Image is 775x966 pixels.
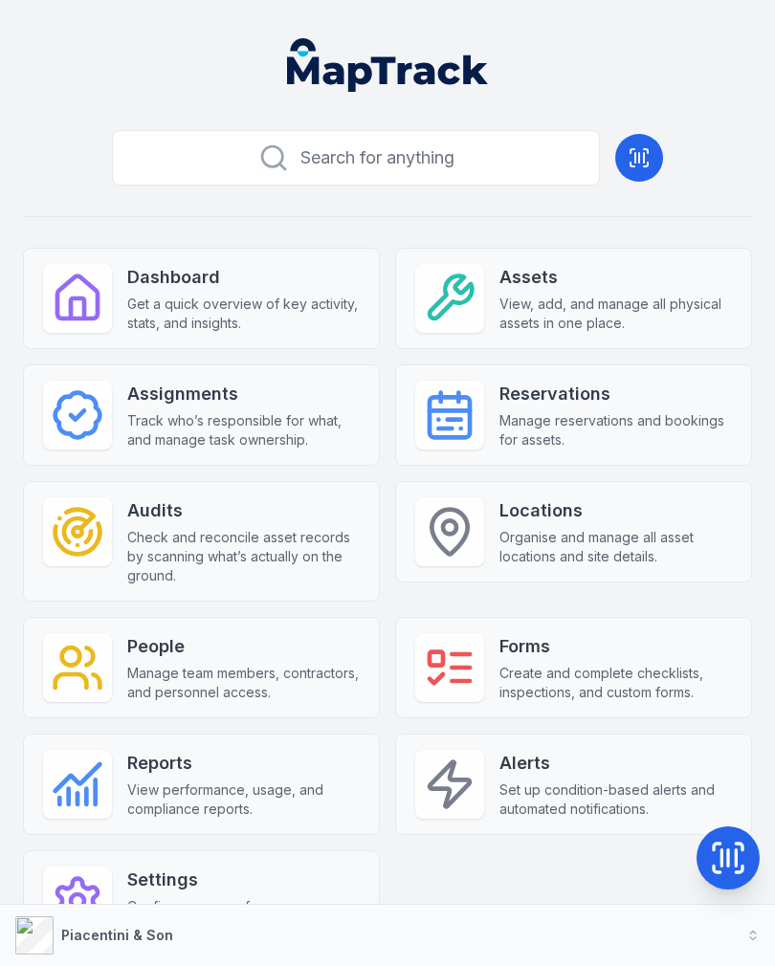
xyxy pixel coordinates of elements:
span: Configure app preferences, integrations, and permissions. [127,897,360,935]
a: PeopleManage team members, contractors, and personnel access. [23,617,380,718]
strong: Piacentini & Son [61,927,173,943]
nav: Global [264,38,511,92]
span: Set up condition-based alerts and automated notifications. [499,780,732,819]
strong: Forms [499,633,732,660]
span: Manage team members, contractors, and personnel access. [127,664,360,702]
strong: Settings [127,867,360,893]
a: SettingsConfigure app preferences, integrations, and permissions. [23,850,380,952]
span: View, add, and manage all physical assets in one place. [499,295,732,333]
a: AssetsView, add, and manage all physical assets in one place. [395,248,752,349]
span: Manage reservations and bookings for assets. [499,411,732,450]
span: Organise and manage all asset locations and site details. [499,528,732,566]
a: LocationsOrganise and manage all asset locations and site details. [395,481,752,582]
strong: Dashboard [127,264,360,291]
span: Check and reconcile asset records by scanning what’s actually on the ground. [127,528,360,585]
a: ReservationsManage reservations and bookings for assets. [395,364,752,466]
strong: Alerts [499,750,732,777]
a: ReportsView performance, usage, and compliance reports. [23,734,380,835]
span: Create and complete checklists, inspections, and custom forms. [499,664,732,702]
span: Track who’s responsible for what, and manage task ownership. [127,411,360,450]
strong: Reservations [499,381,732,407]
a: AuditsCheck and reconcile asset records by scanning what’s actually on the ground. [23,481,380,602]
button: Search for anything [112,130,600,186]
span: Get a quick overview of key activity, stats, and insights. [127,295,360,333]
strong: Reports [127,750,360,777]
span: Search for anything [300,144,454,171]
strong: Assignments [127,381,360,407]
a: FormsCreate and complete checklists, inspections, and custom forms. [395,617,752,718]
a: AlertsSet up condition-based alerts and automated notifications. [395,734,752,835]
span: View performance, usage, and compliance reports. [127,780,360,819]
strong: Locations [499,497,732,524]
strong: Assets [499,264,732,291]
a: AssignmentsTrack who’s responsible for what, and manage task ownership. [23,364,380,466]
strong: Audits [127,497,360,524]
strong: People [127,633,360,660]
a: DashboardGet a quick overview of key activity, stats, and insights. [23,248,380,349]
